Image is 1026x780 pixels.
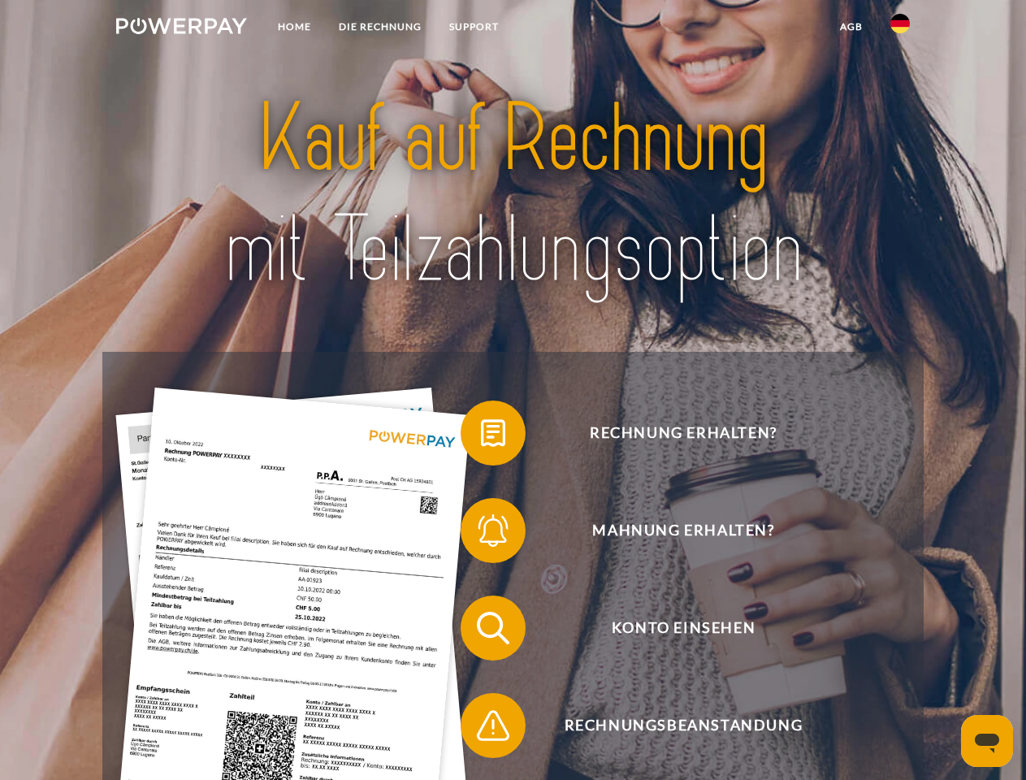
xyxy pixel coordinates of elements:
img: qb_warning.svg [473,705,513,746]
span: Rechnung erhalten? [484,401,882,466]
a: Home [264,12,325,41]
a: DIE RECHNUNG [325,12,435,41]
button: Mahnung erhalten? [461,498,883,563]
a: SUPPORT [435,12,513,41]
img: qb_search.svg [473,608,513,648]
button: Rechnung erhalten? [461,401,883,466]
img: title-powerpay_de.svg [155,78,871,311]
button: Rechnungsbeanstandung [461,693,883,758]
span: Mahnung erhalten? [484,498,882,563]
img: qb_bill.svg [473,413,513,453]
img: qb_bell.svg [473,510,513,551]
button: Konto einsehen [461,596,883,661]
img: logo-powerpay-white.svg [116,18,247,34]
iframe: Schaltfläche zum Öffnen des Messaging-Fensters [961,715,1013,767]
span: Konto einsehen [484,596,882,661]
img: de [890,14,910,33]
a: agb [826,12,877,41]
span: Rechnungsbeanstandung [484,693,882,758]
